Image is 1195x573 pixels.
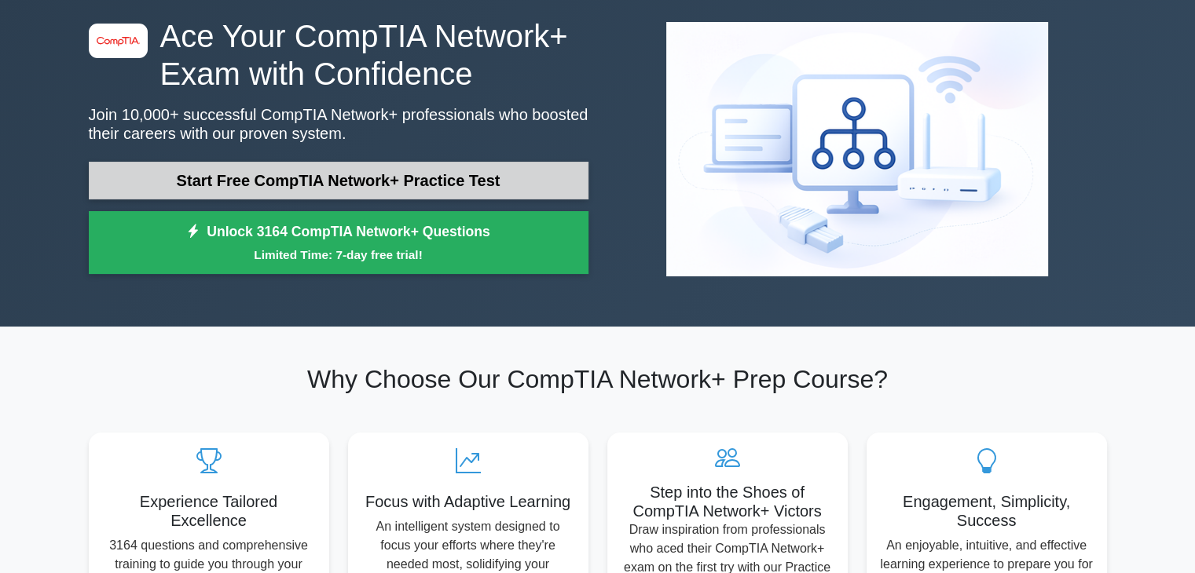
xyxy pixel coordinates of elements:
[89,17,588,93] h1: Ace Your CompTIA Network+ Exam with Confidence
[89,364,1107,394] h2: Why Choose Our CompTIA Network+ Prep Course?
[654,9,1061,289] img: CompTIA Network+ Preview
[101,492,317,530] h5: Experience Tailored Excellence
[89,162,588,199] a: Start Free CompTIA Network+ Practice Test
[361,492,576,511] h5: Focus with Adaptive Learning
[620,483,835,520] h5: Step into the Shoes of CompTIA Network+ Victors
[89,211,588,274] a: Unlock 3164 CompTIA Network+ QuestionsLimited Time: 7-day free trial!
[89,105,588,143] p: Join 10,000+ successful CompTIA Network+ professionals who boosted their careers with our proven ...
[879,492,1094,530] h5: Engagement, Simplicity, Success
[108,246,569,264] small: Limited Time: 7-day free trial!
